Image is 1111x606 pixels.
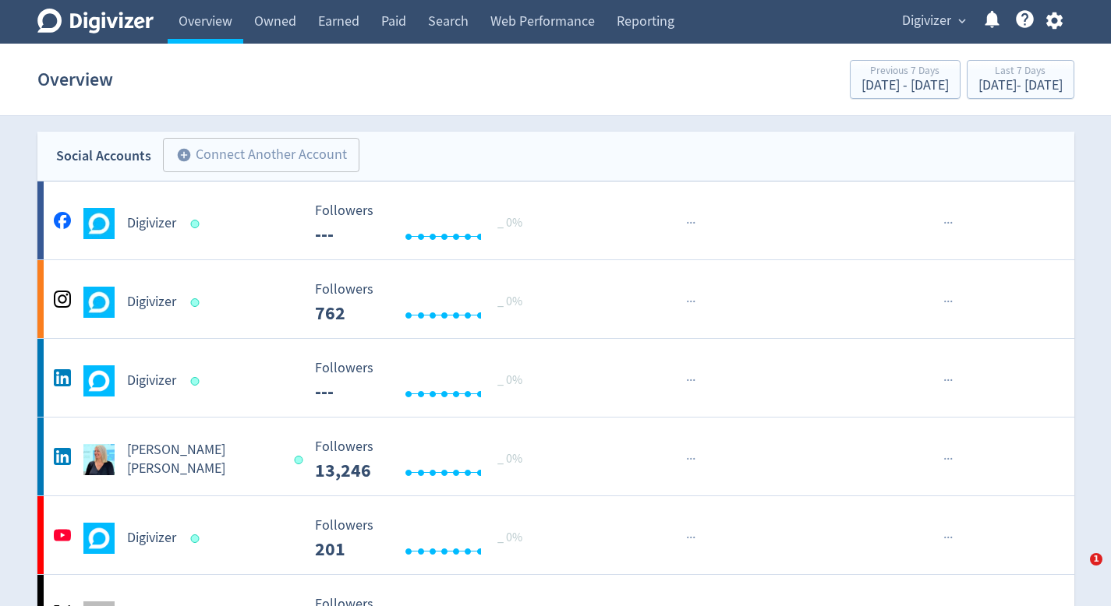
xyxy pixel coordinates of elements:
img: Digivizer undefined [83,287,115,318]
span: · [946,371,950,390]
a: Digivizer undefinedDigivizer Followers --- Followers --- _ 0%······ [37,181,1074,259]
span: · [686,449,689,469]
svg: Followers --- [307,203,541,245]
span: Data last synced: 9 Oct 2025, 11:01am (AEDT) [295,456,308,464]
button: Connect Another Account [163,138,359,172]
span: · [689,292,692,312]
span: · [689,449,692,469]
iframe: Intercom live chat [1058,553,1095,590]
a: Digivizer undefinedDigivizer Followers --- _ 0% Followers 201 ······ [37,496,1074,574]
svg: Followers --- [307,282,541,323]
span: Data last synced: 9 Oct 2025, 12:02am (AEDT) [190,377,203,386]
span: _ 0% [497,451,522,467]
span: expand_more [955,14,969,28]
span: · [950,213,953,233]
span: · [946,528,950,548]
span: · [946,213,950,233]
svg: Followers --- [307,361,541,402]
h5: [PERSON_NAME] [PERSON_NAME] [127,441,281,478]
button: Last 7 Days[DATE]- [DATE] [967,60,1074,99]
span: Digivizer [902,9,951,33]
span: · [943,371,946,390]
div: [DATE] - [DATE] [978,79,1063,93]
svg: Followers --- [307,518,541,559]
span: _ 0% [497,294,522,309]
div: [DATE] - [DATE] [862,79,949,93]
div: Last 7 Days [978,65,1063,79]
svg: Followers --- [307,439,541,481]
a: Digivizer undefinedDigivizer Followers --- _ 0% Followers 762 ······ [37,260,1074,338]
span: · [946,449,950,469]
span: · [692,528,695,548]
span: 1 [1090,553,1102,565]
span: Data last synced: 9 Oct 2025, 12:02am (AEDT) [190,298,203,307]
button: Digivizer [897,9,970,33]
span: Data last synced: 9 Oct 2025, 12:02am (AEDT) [190,220,203,228]
h5: Digivizer [127,214,176,233]
span: · [946,292,950,312]
a: Digivizer undefinedDigivizer Followers --- Followers --- _ 0%······ [37,339,1074,417]
span: · [692,449,695,469]
span: · [686,371,689,390]
span: · [950,449,953,469]
span: _ 0% [497,372,522,388]
span: · [692,292,695,312]
span: · [689,528,692,548]
span: _ 0% [497,530,522,545]
span: · [943,449,946,469]
span: · [950,371,953,390]
span: · [943,528,946,548]
div: Social Accounts [56,145,151,167]
span: · [943,292,946,312]
button: Previous 7 Days[DATE] - [DATE] [850,60,961,99]
span: · [943,213,946,233]
h5: Digivizer [127,529,176,548]
img: Digivizer undefined [83,365,115,396]
h5: Digivizer [127,372,176,390]
span: · [689,213,692,233]
span: · [692,213,695,233]
a: Emma Lo Russo undefined[PERSON_NAME] [PERSON_NAME] Followers --- _ 0% Followers 13,246 ······ [37,418,1074,495]
a: Connect Another Account [151,140,359,172]
span: · [686,292,689,312]
div: Previous 7 Days [862,65,949,79]
span: · [686,528,689,548]
img: Digivizer undefined [83,208,115,239]
span: · [950,528,953,548]
img: Emma Lo Russo undefined [83,444,115,475]
span: · [686,213,689,233]
span: · [689,371,692,390]
img: Digivizer undefined [83,523,115,554]
span: Data last synced: 8 Oct 2025, 6:02pm (AEDT) [190,534,203,543]
h1: Overview [37,55,113,104]
h5: Digivizer [127,293,176,312]
span: _ 0% [497,215,522,231]
span: · [692,371,695,390]
span: · [950,292,953,312]
span: add_circle [176,147,192,163]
